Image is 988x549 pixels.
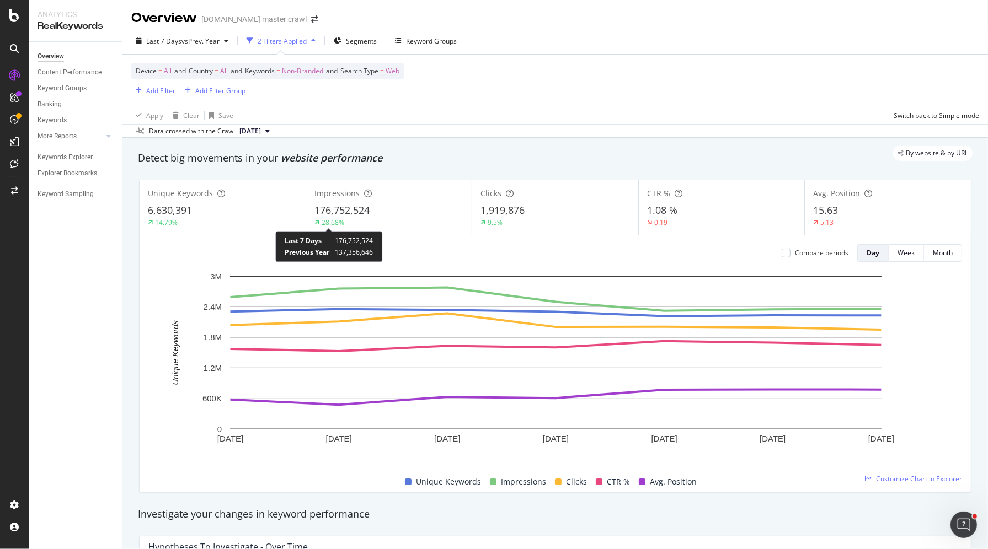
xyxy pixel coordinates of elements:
[329,32,381,50] button: Segments
[876,474,962,483] span: Customize Chart in Explorer
[501,475,546,488] span: Impressions
[215,66,218,76] span: =
[183,111,200,120] div: Clear
[245,66,275,76] span: Keywords
[217,434,243,443] text: [DATE]
[889,106,979,124] button: Switch back to Simple mode
[543,434,569,443] text: [DATE]
[314,188,360,198] span: Impressions
[322,218,344,227] div: 28.68%
[149,126,235,136] div: Data crossed with the Crawl
[924,244,962,262] button: Month
[857,244,889,262] button: Day
[205,106,233,124] button: Save
[218,111,233,120] div: Save
[220,63,228,79] span: All
[311,15,318,23] div: arrow-right-arrow-left
[285,248,329,257] span: Previous Year
[820,218,834,227] div: 5.13
[480,188,501,198] span: Clicks
[868,434,894,443] text: [DATE]
[647,188,670,198] span: CTR %
[898,248,915,257] div: Week
[326,66,338,76] span: and
[38,115,67,126] div: Keywords
[131,84,175,97] button: Add Filter
[906,150,968,157] span: By website & by URL
[285,236,322,245] span: Last 7 Days
[242,32,320,50] button: 2 Filters Applied
[148,203,192,217] span: 6,630,391
[38,115,114,126] a: Keywords
[276,66,280,76] span: =
[164,63,172,79] span: All
[867,248,879,257] div: Day
[239,126,261,136] span: 2025 Sep. 1st
[202,394,222,403] text: 600K
[38,83,114,94] a: Keyword Groups
[434,434,460,443] text: [DATE]
[651,434,677,443] text: [DATE]
[38,99,114,110] a: Ranking
[760,434,786,443] text: [DATE]
[138,507,973,521] div: Investigate your changes in keyword performance
[131,32,233,50] button: Last 7 DaysvsPrev. Year
[38,152,93,163] div: Keywords Explorer
[174,66,186,76] span: and
[335,236,373,245] span: 176,752,524
[38,51,114,62] a: Overview
[231,66,242,76] span: and
[488,218,503,227] div: 9.5%
[950,512,977,538] iframe: Intercom live chat
[38,168,97,179] div: Explorer Bookmarks
[933,248,953,257] div: Month
[566,475,587,488] span: Clicks
[38,131,103,142] a: More Reports
[38,67,102,78] div: Content Performance
[131,9,197,28] div: Overview
[38,51,64,62] div: Overview
[181,36,220,46] span: vs Prev. Year
[380,66,384,76] span: =
[893,146,973,161] div: legacy label
[386,63,399,79] span: Web
[38,131,77,142] div: More Reports
[146,111,163,120] div: Apply
[607,475,630,488] span: CTR %
[416,475,481,488] span: Unique Keywords
[813,203,838,217] span: 15.63
[158,66,162,76] span: =
[38,83,87,94] div: Keyword Groups
[406,36,457,46] div: Keyword Groups
[894,111,979,120] div: Switch back to Simple mode
[38,9,113,20] div: Analytics
[647,203,677,217] span: 1.08 %
[335,248,373,257] span: 137,356,646
[813,188,860,198] span: Avg. Position
[889,244,924,262] button: Week
[346,36,377,46] span: Segments
[204,302,222,311] text: 2.4M
[38,152,114,163] a: Keywords Explorer
[204,333,222,342] text: 1.8M
[148,271,963,462] div: A chart.
[189,66,213,76] span: Country
[201,14,307,25] div: [DOMAIN_NAME] master crawl
[217,424,222,434] text: 0
[148,188,213,198] span: Unique Keywords
[170,320,180,385] text: Unique Keywords
[38,168,114,179] a: Explorer Bookmarks
[314,203,370,217] span: 176,752,524
[650,475,697,488] span: Avg. Position
[865,474,962,483] a: Customize Chart in Explorer
[180,84,245,97] button: Add Filter Group
[146,86,175,95] div: Add Filter
[258,36,307,46] div: 2 Filters Applied
[210,272,222,281] text: 3M
[654,218,667,227] div: 0.19
[235,125,274,138] button: [DATE]
[282,63,323,79] span: Non-Branded
[155,218,178,227] div: 14.79%
[38,20,113,33] div: RealKeywords
[146,36,181,46] span: Last 7 Days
